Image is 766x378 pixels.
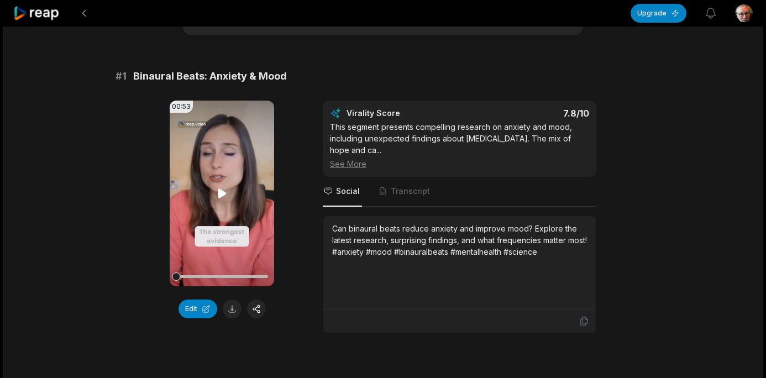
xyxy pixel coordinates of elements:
[347,108,465,119] div: Virality Score
[116,69,127,84] span: # 1
[631,4,686,23] button: Upgrade
[330,158,589,170] div: See More
[179,300,217,318] button: Edit
[170,101,274,286] video: Your browser does not support mp4 format.
[336,186,360,197] span: Social
[133,69,287,84] span: Binaural Beats: Anxiety & Mood
[330,121,589,170] div: This segment presents compelling research on anxiety and mood, including unexpected findings abou...
[332,223,587,258] div: Can binaural beats reduce anxiety and improve mood? Explore the latest research, surprising findi...
[323,177,596,207] nav: Tabs
[471,108,590,119] div: 7.8 /10
[391,186,430,197] span: Transcript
